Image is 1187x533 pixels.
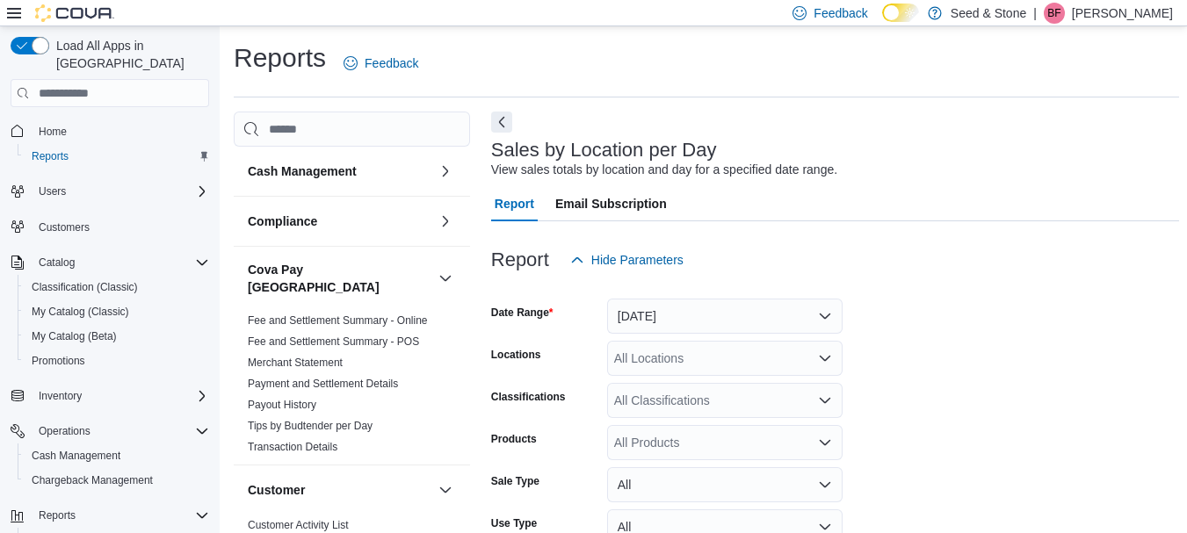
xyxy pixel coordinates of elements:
span: Hide Parameters [591,251,684,269]
label: Use Type [491,516,537,530]
button: Open list of options [818,393,832,407]
h3: Cash Management [248,162,357,180]
span: Cash Management [32,449,120,463]
a: My Catalog (Beta) [25,326,124,347]
span: Payout History [248,398,316,412]
span: My Catalog (Classic) [25,301,209,322]
button: Next [491,112,512,133]
span: Promotions [25,350,209,371]
button: Classification (Classic) [18,275,216,299]
button: Inventory [4,384,216,408]
button: Open list of options [818,351,832,365]
a: Promotions [25,350,92,371]
span: Catalog [32,252,209,273]
span: Promotions [32,354,85,368]
span: Merchant Statement [248,356,343,370]
span: Cash Management [25,445,209,466]
button: Customer [435,479,456,501]
span: Reports [25,146,209,167]
h3: Compliance [248,212,317,230]
span: Transaction Details [248,440,337,454]
input: Dark Mode [882,4,919,22]
span: Payment and Settlement Details [248,377,398,391]
span: Catalog [39,256,75,270]
h3: Sales by Location per Day [491,140,717,161]
button: Reports [18,144,216,169]
button: Catalog [32,252,82,273]
span: Customer Activity List [248,518,349,532]
h1: Reports [234,40,326,76]
button: Cova Pay [GEOGRAPHIC_DATA] [248,261,431,296]
span: Users [32,181,209,202]
a: Cash Management [25,445,127,466]
label: Sale Type [491,474,539,488]
button: [DATE] [607,299,843,334]
button: Users [32,181,73,202]
p: | [1033,3,1037,24]
span: BF [1047,3,1060,24]
span: My Catalog (Beta) [25,326,209,347]
span: Report [495,186,534,221]
a: Chargeback Management [25,470,160,491]
span: Chargeback Management [32,473,153,487]
a: Reports [25,146,76,167]
label: Classifications [491,390,566,404]
button: My Catalog (Classic) [18,299,216,324]
button: Cash Management [435,161,456,182]
a: My Catalog (Classic) [25,301,136,322]
button: Compliance [248,212,431,230]
p: [PERSON_NAME] [1072,3,1173,24]
span: Inventory [32,385,209,407]
div: View sales totals by location and day for a specified date range. [491,161,837,179]
button: Operations [4,419,216,443]
button: Reports [4,503,216,528]
div: Cova Pay [GEOGRAPHIC_DATA] [234,310,470,465]
p: Seed & Stone [951,3,1026,24]
span: Customers [39,220,90,234]
button: Open list of options [818,436,832,450]
a: Merchant Statement [248,357,343,369]
a: Payout History [248,399,316,411]
a: Fee and Settlement Summary - POS [248,335,419,348]
button: All [607,467,843,502]
button: Customers [4,214,216,240]
a: Payment and Settlement Details [248,378,398,390]
span: Reports [39,508,76,522]
a: Customer Activity List [248,519,349,531]
button: Reports [32,505,83,526]
button: Hide Parameters [563,242,691,277]
button: Cash Management [248,162,431,180]
span: Reports [32,149,69,163]
a: Fee and Settlement Summary - Online [248,314,428,327]
a: Classification (Classic) [25,277,145,298]
a: Feedback [337,46,425,81]
span: Dark Mode [882,22,883,23]
div: Brian Furman [1044,3,1065,24]
h3: Report [491,249,549,270]
button: Promotions [18,349,216,373]
span: Reports [32,505,209,526]
button: Catalog [4,250,216,275]
a: Home [32,121,74,142]
img: Cova [35,4,114,22]
a: Transaction Details [248,441,337,453]
h3: Customer [248,481,305,499]
button: Cova Pay [GEOGRAPHIC_DATA] [435,268,456,289]
span: My Catalog (Classic) [32,305,129,319]
span: Customers [32,216,209,238]
button: Customer [248,481,431,499]
span: Home [39,125,67,139]
span: Classification (Classic) [32,280,138,294]
label: Date Range [491,306,554,320]
button: Users [4,179,216,204]
span: My Catalog (Beta) [32,329,117,343]
span: Fee and Settlement Summary - Online [248,313,428,328]
button: Home [4,118,216,143]
span: Inventory [39,389,82,403]
span: Email Subscription [555,186,667,221]
button: My Catalog (Beta) [18,324,216,349]
span: Feedback [814,4,867,22]
span: Tips by Budtender per Day [248,419,373,433]
span: Operations [32,421,209,442]
button: Operations [32,421,98,442]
